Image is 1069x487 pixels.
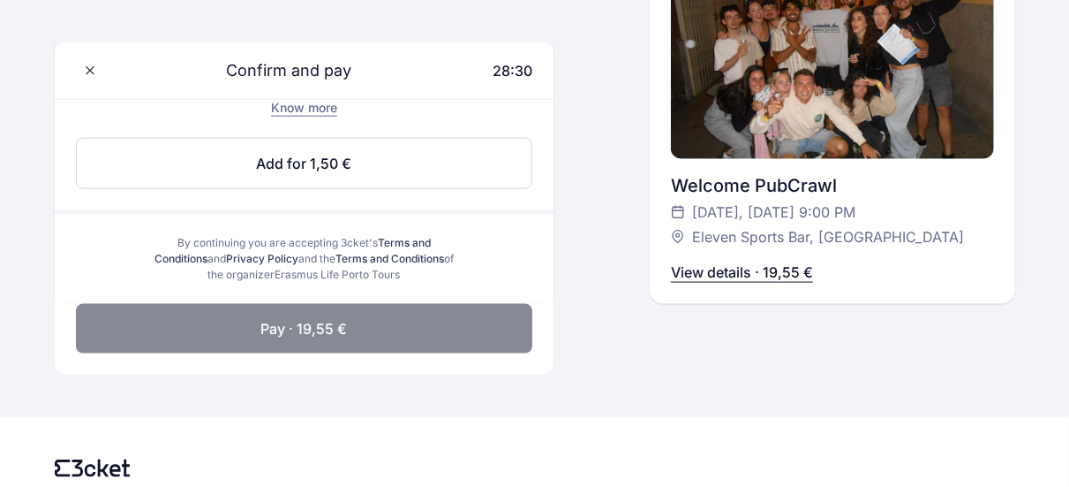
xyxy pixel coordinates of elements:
span: Confirm and pay [205,58,351,83]
span: Pay · 19,55 € [260,318,347,339]
p: View details · 19,55 € [671,262,813,283]
div: Welcome PubCrawl [671,173,993,198]
span: Know more [271,100,337,115]
div: By continuing you are accepting 3cket's and and the of the organizer [154,235,455,283]
span: Eleven Sports Bar, [GEOGRAPHIC_DATA] [692,226,964,247]
button: Pay · 19,55 € [76,304,533,354]
button: Add for 1,50 € [76,138,533,189]
span: [DATE], [DATE] 9:00 PM [692,202,855,223]
span: 28:30 [493,62,532,80]
a: Privacy Policy [226,252,298,265]
a: Terms and Conditions [335,252,444,265]
span: Erasmus Life Porto Tours [275,268,400,281]
span: Add for 1,50 € [256,153,351,174]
